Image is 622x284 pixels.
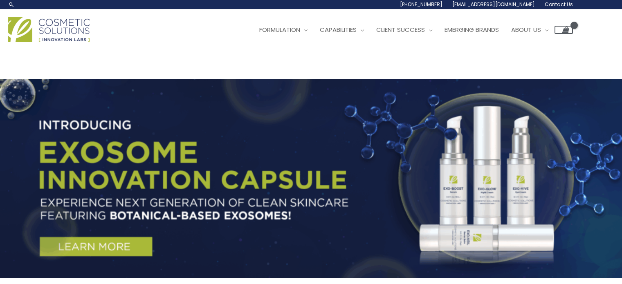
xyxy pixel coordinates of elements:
a: Emerging Brands [438,18,505,42]
nav: Site Navigation [247,18,573,42]
a: Client Success [370,18,438,42]
span: About Us [511,25,541,34]
a: About Us [505,18,555,42]
span: Capabilities [320,25,357,34]
span: Client Success [376,25,425,34]
a: Formulation [253,18,314,42]
span: Emerging Brands [445,25,499,34]
a: Capabilities [314,18,370,42]
span: [PHONE_NUMBER] [400,1,442,8]
a: View Shopping Cart, empty [555,26,573,34]
span: Contact Us [545,1,573,8]
img: Cosmetic Solutions Logo [8,17,90,42]
span: [EMAIL_ADDRESS][DOMAIN_NAME] [452,1,535,8]
a: Search icon link [8,1,15,8]
span: Formulation [259,25,300,34]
